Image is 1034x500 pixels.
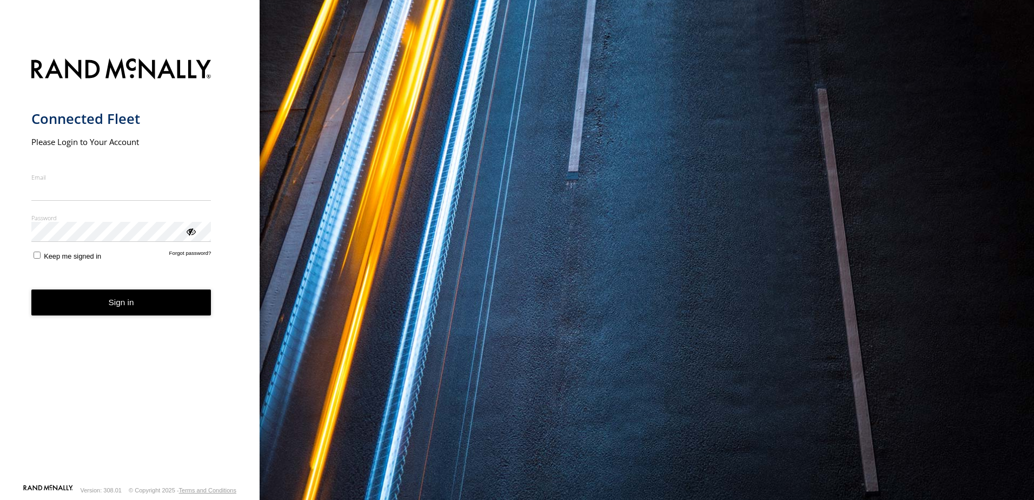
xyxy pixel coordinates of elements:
[185,226,196,236] div: ViewPassword
[23,485,73,496] a: Visit our Website
[169,250,211,260] a: Forgot password?
[81,487,122,494] div: Version: 308.01
[31,290,211,316] button: Sign in
[34,252,41,259] input: Keep me signed in
[31,52,229,484] form: main
[44,252,101,260] span: Keep me signed in
[31,214,211,222] label: Password
[31,136,211,147] h2: Please Login to Your Account
[31,110,211,128] h1: Connected Fleet
[179,487,236,494] a: Terms and Conditions
[31,56,211,84] img: Rand McNally
[129,487,236,494] div: © Copyright 2025 -
[31,173,211,181] label: Email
